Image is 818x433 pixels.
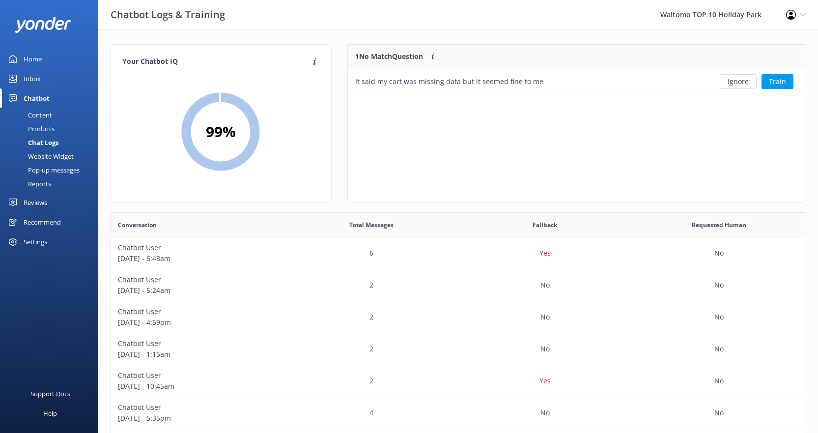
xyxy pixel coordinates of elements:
h3: Chatbot Logs & Training [111,7,225,23]
a: Pop-up messages [6,163,98,177]
p: Chatbot User [118,370,277,381]
div: Settings [24,232,47,252]
p: No [714,280,724,290]
p: No [714,312,724,322]
h2: 99 % [206,120,236,144]
a: Products [6,122,98,136]
p: 2 [369,312,373,322]
p: [DATE] - 6:48am [118,253,277,264]
div: Reports [6,177,51,191]
div: Home [24,49,42,69]
div: row [111,333,806,365]
div: Recommend [24,212,61,232]
p: Chatbot User [118,274,277,285]
div: Chatbot [24,88,50,108]
img: yonder-white-logo.png [15,17,71,33]
div: row [111,301,806,333]
span: Conversation [118,220,157,230]
div: row [111,365,806,397]
a: Reports [6,177,98,191]
p: No [540,407,550,418]
div: Content [6,108,52,122]
div: grid [348,69,806,94]
div: Website Widget [6,149,74,163]
p: Chatbot User [118,402,277,413]
p: No [714,375,724,386]
button: Ignore [720,74,757,89]
div: row [111,237,806,269]
a: Website Widget [6,149,98,163]
a: Content [6,108,98,122]
div: Support Docs [30,384,70,404]
p: No [540,312,550,322]
p: No [714,248,724,259]
p: 1 No Match Question [355,51,423,62]
div: Pop-up messages [6,163,80,177]
p: Chatbot User [118,338,277,349]
div: Reviews [24,193,47,212]
p: No [714,407,724,418]
span: Total Messages [349,220,394,230]
button: Train [762,74,793,89]
p: [DATE] - 5:24am [118,285,277,296]
p: Yes [539,375,551,386]
p: 4 [369,407,373,418]
div: Products [6,122,55,136]
span: Requested Human [692,220,746,230]
div: Inbox [24,69,41,88]
div: row [111,269,806,301]
div: Help [43,404,57,423]
p: No [540,280,550,290]
div: row [111,397,806,429]
p: No [714,344,724,354]
span: Fallback [533,220,557,230]
p: 2 [369,280,373,290]
p: 2 [369,375,373,386]
p: [DATE] - 1:15am [118,349,277,360]
p: Yes [539,248,551,259]
div: Chat Logs [6,136,58,149]
p: Chatbot User [118,306,277,317]
p: No [540,344,550,354]
a: Chat Logs [6,136,98,149]
p: [DATE] - 5:35pm [118,413,277,424]
div: It said my cart was missing data but it seemed fine to me [355,76,543,87]
p: Chatbot User [118,242,277,253]
p: 6 [369,248,373,259]
p: 2 [369,344,373,354]
p: [DATE] - 4:59pm [118,317,277,328]
div: row [348,69,806,94]
h4: Your Chatbot IQ [122,57,310,67]
p: [DATE] - 10:45am [118,381,277,392]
